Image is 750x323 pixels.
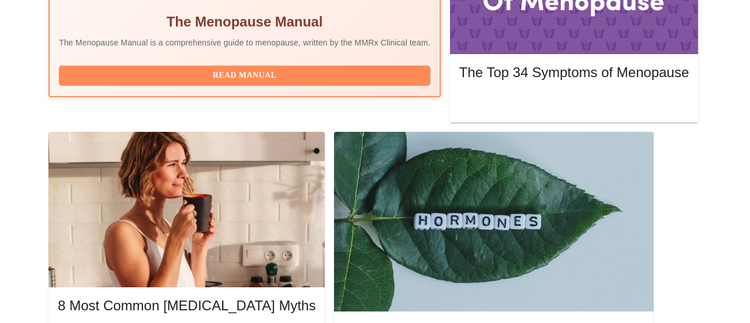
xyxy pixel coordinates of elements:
span: Read Manual [70,69,419,83]
h5: The Top 34 Symptoms of Menopause [459,63,689,82]
p: The Menopause Manual is a comprehensive guide to menopause, written by the MMRx Clinical team. [59,37,430,48]
button: Read Manual [59,66,430,86]
a: Read More [459,97,692,107]
h5: 8 Most Common [MEDICAL_DATA] Myths [58,297,316,315]
h5: The Menopause Manual [59,13,430,31]
span: Read More [471,96,677,110]
a: Read Manual [59,70,433,79]
button: Read More [459,93,689,113]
